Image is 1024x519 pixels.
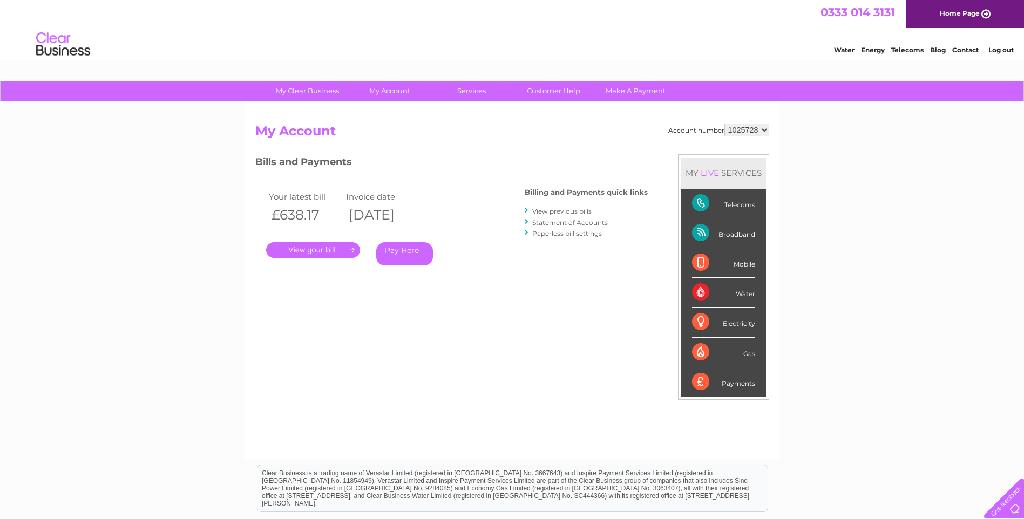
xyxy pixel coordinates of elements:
[343,189,421,204] td: Invoice date
[532,229,602,237] a: Paperless bill settings
[692,278,755,308] div: Water
[692,189,755,218] div: Telecoms
[509,81,598,101] a: Customer Help
[861,46,885,54] a: Energy
[257,6,768,52] div: Clear Business is a trading name of Verastar Limited (registered in [GEOGRAPHIC_DATA] No. 3667643...
[532,207,592,215] a: View previous bills
[891,46,924,54] a: Telecoms
[930,46,946,54] a: Blog
[532,218,608,227] a: Statement of Accounts
[681,158,766,188] div: MY SERVICES
[255,154,648,173] h3: Bills and Payments
[376,242,433,265] a: Pay Here
[988,46,1014,54] a: Log out
[692,308,755,337] div: Electricity
[427,81,516,101] a: Services
[692,248,755,278] div: Mobile
[345,81,434,101] a: My Account
[266,242,360,258] a: .
[699,168,721,178] div: LIVE
[255,124,769,144] h2: My Account
[343,204,421,226] th: [DATE]
[692,338,755,367] div: Gas
[263,81,352,101] a: My Clear Business
[591,81,680,101] a: Make A Payment
[266,189,344,204] td: Your latest bill
[36,28,91,61] img: logo.png
[266,204,344,226] th: £638.17
[692,367,755,397] div: Payments
[668,124,769,136] div: Account number
[952,46,979,54] a: Contact
[834,46,855,54] a: Water
[525,188,648,196] h4: Billing and Payments quick links
[820,5,895,19] a: 0333 014 3131
[692,218,755,248] div: Broadband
